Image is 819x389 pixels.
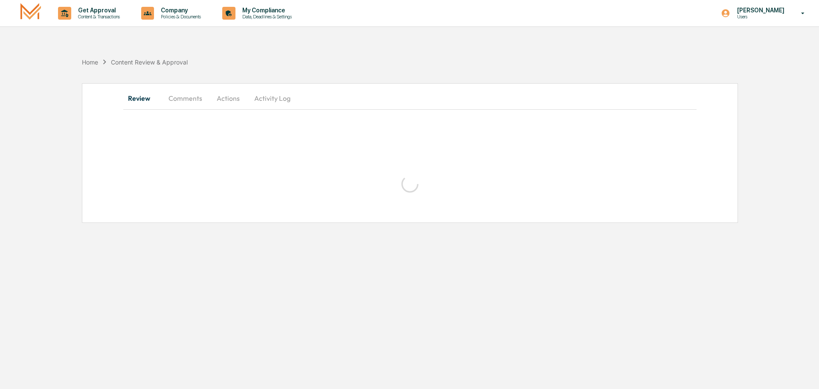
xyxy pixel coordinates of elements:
[247,88,297,108] button: Activity Log
[82,58,98,66] div: Home
[235,7,296,14] p: My Compliance
[123,88,697,108] div: secondary tabs example
[123,88,162,108] button: Review
[154,7,205,14] p: Company
[162,88,209,108] button: Comments
[20,3,41,23] img: logo
[209,88,247,108] button: Actions
[730,14,789,20] p: Users
[730,7,789,14] p: [PERSON_NAME]
[235,14,296,20] p: Data, Deadlines & Settings
[111,58,188,66] div: Content Review & Approval
[71,7,124,14] p: Get Approval
[154,14,205,20] p: Policies & Documents
[71,14,124,20] p: Content & Transactions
